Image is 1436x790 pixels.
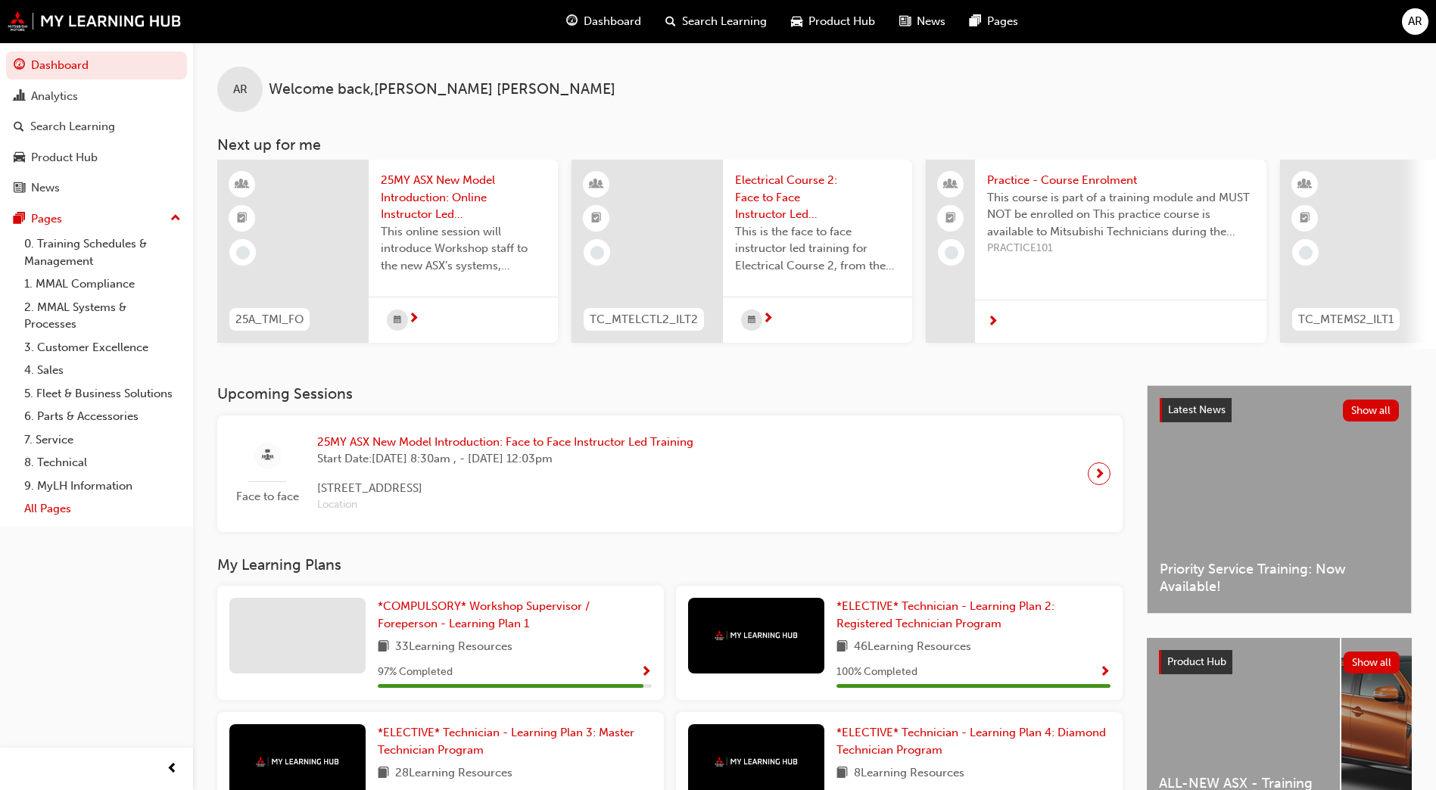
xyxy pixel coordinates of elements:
[18,474,187,498] a: 9. MyLH Information
[6,205,187,233] button: Pages
[1402,8,1428,35] button: AR
[6,51,187,79] a: Dashboard
[381,172,546,223] span: 25MY ASX New Model Introduction: Online Instructor Led Training
[18,451,187,474] a: 8. Technical
[394,311,401,330] span: calendar-icon
[735,172,900,223] span: Electrical Course 2: Face to Face Instructor Led Training - Day 1 & 2 (Master Technician Program)
[14,59,25,73] span: guage-icon
[18,296,187,336] a: 2. MMAL Systems & Processes
[836,599,1054,630] span: *ELECTIVE* Technician - Learning Plan 2: Registered Technician Program
[14,213,25,226] span: pages-icon
[591,175,602,194] span: learningResourceType_INSTRUCTOR_LED-icon
[566,12,578,31] span: guage-icon
[836,726,1106,757] span: *ELECTIVE* Technician - Learning Plan 4: Diamond Technician Program
[256,757,339,767] img: mmal
[1094,463,1105,484] span: next-icon
[30,118,115,135] div: Search Learning
[14,90,25,104] span: chart-icon
[6,48,187,205] button: DashboardAnalyticsSearch LearningProduct HubNews
[408,313,419,326] span: next-icon
[237,209,248,229] span: booktick-icon
[791,12,802,31] span: car-icon
[14,120,24,134] span: search-icon
[262,446,273,465] span: sessionType_FACE_TO_FACE-icon
[584,13,641,30] span: Dashboard
[193,136,1436,154] h3: Next up for me
[6,82,187,110] a: Analytics
[590,311,698,328] span: TC_MTELCTL2_ILT2
[665,12,676,31] span: search-icon
[395,638,512,657] span: 33 Learning Resources
[1168,403,1226,416] span: Latest News
[987,316,998,329] span: next-icon
[18,336,187,359] a: 3. Customer Excellence
[317,450,693,468] span: Start Date: [DATE] 8:30am , - [DATE] 12:03pm
[237,175,248,194] span: learningResourceType_INSTRUCTOR_LED-icon
[235,311,304,328] span: 25A_TMI_FO
[590,246,604,260] span: learningRecordVerb_NONE-icon
[854,638,971,657] span: 46 Learning Resources
[18,232,187,272] a: 0. Training Schedules & Management
[217,556,1123,574] h3: My Learning Plans
[378,724,652,758] a: *ELECTIVE* Technician - Learning Plan 3: Master Technician Program
[917,13,945,30] span: News
[836,638,848,657] span: book-icon
[6,113,187,141] a: Search Learning
[317,496,693,514] span: Location
[987,172,1254,189] span: Practice - Course Enrolment
[735,223,900,275] span: This is the face to face instructor led training for Electrical Course 2, from the Master Technic...
[14,182,25,195] span: news-icon
[395,764,512,783] span: 28 Learning Resources
[554,6,653,37] a: guage-iconDashboard
[1147,385,1412,614] a: Latest NewsShow allPriority Service Training: Now Available!
[18,497,187,521] a: All Pages
[18,272,187,296] a: 1. MMAL Compliance
[18,382,187,406] a: 5. Fleet & Business Solutions
[229,428,1110,520] a: Face to face25MY ASX New Model Introduction: Face to Face Instructor Led TrainingStart Date:[DATE...
[987,189,1254,241] span: This course is part of a training module and MUST NOT be enrolled on This practice course is avai...
[1300,209,1310,229] span: booktick-icon
[8,11,182,31] img: mmal
[854,764,964,783] span: 8 Learning Resources
[987,13,1018,30] span: Pages
[715,757,798,767] img: mmal
[317,480,693,497] span: [STREET_ADDRESS]
[1167,655,1226,668] span: Product Hub
[762,313,774,326] span: next-icon
[269,81,615,98] span: Welcome back , [PERSON_NAME] [PERSON_NAME]
[970,12,981,31] span: pages-icon
[591,209,602,229] span: booktick-icon
[945,175,956,194] span: people-icon
[1343,400,1400,421] button: Show all
[1159,650,1400,674] a: Product HubShow all
[18,359,187,382] a: 4. Sales
[836,724,1110,758] a: *ELECTIVE* Technician - Learning Plan 4: Diamond Technician Program
[217,160,558,343] a: 25A_TMI_FO25MY ASX New Model Introduction: Online Instructor Led TrainingThis online session will...
[836,664,917,681] span: 100 % Completed
[640,663,652,682] button: Show Progress
[236,246,250,260] span: learningRecordVerb_NONE-icon
[887,6,958,37] a: news-iconNews
[1298,311,1394,328] span: TC_MTEMS2_ILT1
[572,160,912,343] a: TC_MTELCTL2_ILT2Electrical Course 2: Face to Face Instructor Led Training - Day 1 & 2 (Master Tec...
[31,179,60,197] div: News
[1099,663,1110,682] button: Show Progress
[18,428,187,452] a: 7. Service
[378,764,389,783] span: book-icon
[229,488,305,505] span: Face to face
[987,240,1254,257] span: PRACTICE101
[958,6,1030,37] a: pages-iconPages
[18,405,187,428] a: 6. Parts & Accessories
[381,223,546,275] span: This online session will introduce Workshop staff to the new ASX’s systems, software, servicing p...
[945,209,956,229] span: booktick-icon
[1160,561,1399,595] span: Priority Service Training: Now Available!
[682,13,767,30] span: Search Learning
[31,210,62,228] div: Pages
[1300,175,1310,194] span: learningResourceType_INSTRUCTOR_LED-icon
[378,599,590,630] span: *COMPULSORY* Workshop Supervisor / Foreperson - Learning Plan 1
[808,13,875,30] span: Product Hub
[899,12,911,31] span: news-icon
[653,6,779,37] a: search-iconSearch Learning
